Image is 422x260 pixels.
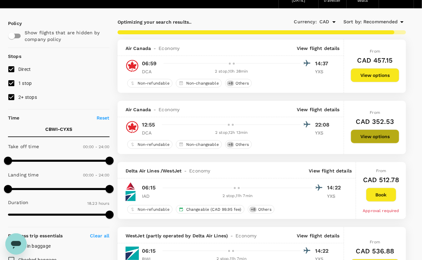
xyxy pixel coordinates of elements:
strong: Business trip essentials [8,233,63,238]
span: - [151,45,159,52]
p: View flight details [297,232,340,239]
button: Open [329,17,339,27]
span: 18.23 hours [87,201,110,206]
span: Sort by : [343,18,362,26]
span: From [370,240,380,244]
span: Non-changeable [184,142,221,147]
span: From [370,49,380,54]
span: + 8 [227,142,234,147]
img: DL [126,181,136,191]
p: 14:22 [327,184,344,192]
button: Book [366,188,396,202]
h6: CAD 536.88 [356,246,394,256]
span: - [182,167,189,174]
div: Changeable (CAD 99.95 fee) [176,205,244,214]
span: Others [233,81,251,86]
button: View options [351,130,399,143]
span: 00:00 - 24:00 [83,144,110,149]
iframe: Button to launch messaging window [5,233,27,255]
span: Economy [190,167,211,174]
span: Air Canada [126,45,151,52]
img: AC [126,121,139,134]
span: Economy [236,232,257,239]
p: YXS [315,130,332,136]
img: WS [126,191,136,201]
span: Currency : [294,18,317,26]
h6: CAD 512.78 [363,174,399,185]
div: +8Others [225,140,252,149]
p: View flight details [297,106,340,113]
p: Landing time [8,171,39,178]
p: 14:22 [315,247,332,255]
p: DCA [142,130,159,136]
p: Show flights that are hidden by company policy [25,29,105,43]
span: 1 stop [18,81,32,86]
p: 06:15 [142,247,156,255]
p: Clear all [90,232,109,239]
p: DCA [142,68,159,75]
h6: CAD 352.53 [356,116,394,127]
span: Non-refundable [135,207,172,212]
span: Economy [159,106,180,113]
span: Others [255,207,274,212]
span: Recommended [363,18,398,26]
div: Non-changeable [176,140,222,149]
div: Non-refundable [127,140,173,149]
span: - [228,232,235,239]
p: Time [8,115,20,121]
p: YXS [327,193,344,199]
p: Take off time [8,143,39,150]
div: +8Others [225,79,252,88]
p: 22:08 [315,121,332,129]
span: - [151,106,159,113]
p: Reset [97,115,110,121]
h6: CAD 457.15 [357,55,393,66]
span: Non-refundable [135,142,172,147]
span: Direct [18,67,31,72]
div: Non-refundable [127,205,173,214]
p: Duration [8,199,28,206]
div: Non-refundable [127,79,173,88]
p: 14:37 [315,60,332,68]
p: IAD [142,193,159,199]
strong: Stops [8,54,21,59]
span: Approval required [363,208,399,213]
p: 06:59 [142,60,157,68]
p: 06:15 [142,184,156,192]
span: Non-refundable [135,81,172,86]
p: Optimizing your search results.. [118,19,262,25]
p: Policy [8,20,14,27]
p: View flight details [297,45,340,52]
p: YXS [315,68,332,75]
p: View flight details [309,167,352,174]
span: Economy [159,45,180,52]
div: Non-changeable [176,79,222,88]
button: View options [351,68,399,82]
span: 2+ stops [18,95,37,100]
span: Non-changeable [184,81,221,86]
p: CBWI - CYXS [45,126,72,132]
p: 12:55 [142,121,155,129]
span: From [376,168,386,173]
span: Changeable (CAD 99.95 fee) [184,207,244,212]
div: 2 stop , 10h 38min [163,68,300,75]
div: +8Others [248,205,274,214]
span: From [370,110,380,115]
span: Air Canada [126,106,151,113]
span: 00:00 - 24:00 [83,173,110,177]
img: WS [126,247,139,260]
span: Delta Air Lines / WestJet [126,167,182,174]
img: AC [126,59,139,73]
span: Cabin baggage [18,243,51,249]
span: Others [233,142,251,147]
span: + 8 [227,81,234,86]
span: WestJet (partly operated by Delta Air Lines) [126,232,228,239]
div: 2 stop , 12h 13min [163,130,300,136]
span: + 8 [249,207,257,212]
div: 2 stop , 11h 7min [163,193,313,199]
